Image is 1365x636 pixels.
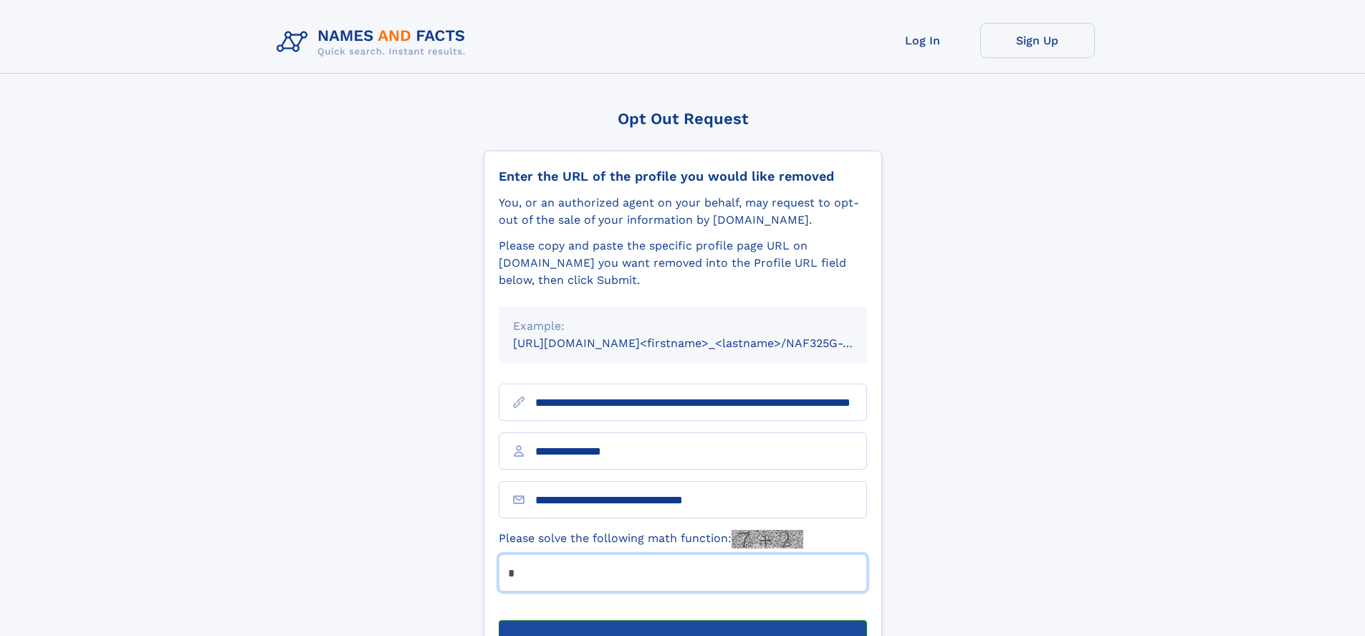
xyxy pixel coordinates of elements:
[484,110,882,128] div: Opt Out Request
[499,237,867,289] div: Please copy and paste the specific profile page URL on [DOMAIN_NAME] you want removed into the Pr...
[271,23,477,62] img: Logo Names and Facts
[866,23,980,58] a: Log In
[499,169,867,184] div: Enter the URL of the profile you would like removed
[513,336,894,350] small: [URL][DOMAIN_NAME]<firstname>_<lastname>/NAF325G-xxxxxxxx
[980,23,1095,58] a: Sign Up
[499,530,803,549] label: Please solve the following math function:
[513,318,853,335] div: Example:
[499,194,867,229] div: You, or an authorized agent on your behalf, may request to opt-out of the sale of your informatio...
